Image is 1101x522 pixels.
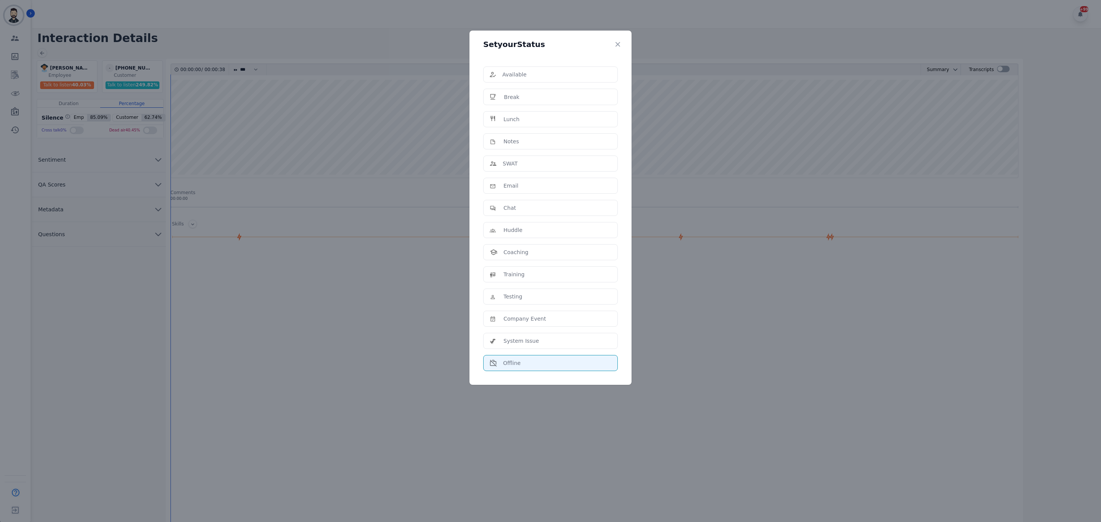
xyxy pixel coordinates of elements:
img: icon [490,337,497,345]
img: icon [490,315,497,323]
p: Huddle [503,226,523,234]
img: icon [490,72,496,78]
p: Offline [503,359,521,367]
p: Break [504,93,519,101]
p: Notes [503,138,519,145]
img: icon [490,360,497,367]
p: SWAT [503,160,518,167]
img: icon [490,204,497,212]
p: System Issue [503,337,539,345]
h5: Set your Status [483,41,545,48]
p: Coaching [503,248,528,256]
p: Available [502,71,526,78]
img: icon [490,226,497,234]
img: icon [490,115,497,123]
p: Training [503,271,525,278]
img: icon [490,182,497,190]
img: icon [490,161,497,166]
p: Lunch [503,115,520,123]
p: Testing [503,293,522,300]
p: Chat [503,204,516,212]
img: icon [490,249,497,255]
p: Email [503,182,518,190]
img: icon [490,271,497,278]
img: icon [490,138,497,145]
img: icon [490,293,497,300]
p: Company Event [503,315,546,323]
img: icon [490,93,498,101]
